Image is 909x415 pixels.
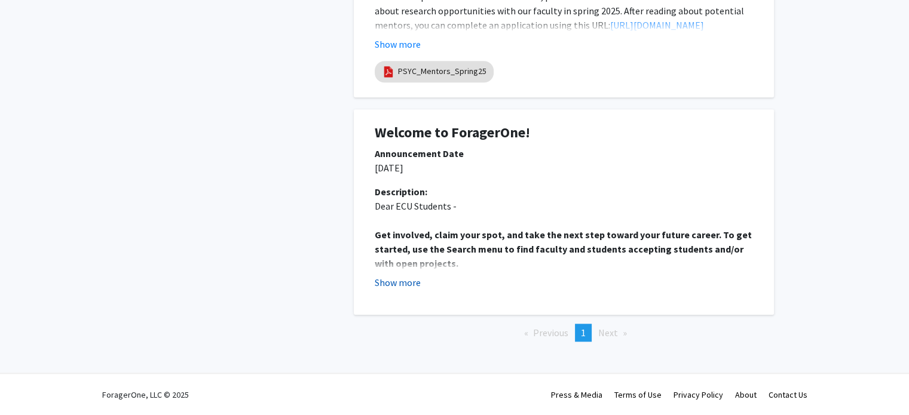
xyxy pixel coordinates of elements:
a: Press & Media [551,389,602,400]
button: Show more [375,275,421,290]
a: About [735,389,757,400]
a: PSYC_Mentors_Spring25 [398,65,486,78]
ul: Pagination [354,324,774,342]
div: Announcement Date [375,146,753,161]
a: Privacy Policy [674,389,723,400]
a: [URL][DOMAIN_NAME] [610,19,704,31]
button: Show more [375,37,421,51]
a: Contact Us [769,389,807,400]
a: Terms of Use [614,389,662,400]
h1: Welcome to ForagerOne! [375,124,753,142]
span: Previous [533,327,568,339]
span: 1 [581,327,586,339]
div: Description: [375,185,753,199]
iframe: Chat [9,361,51,406]
span: Next [598,327,618,339]
img: pdf_icon.png [382,65,395,78]
strong: Get involved, claim your spot, and take the next step toward your future career. To get started, ... [375,229,754,269]
p: [DATE] [375,161,753,175]
p: Dear ECU Students - [375,199,753,213]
